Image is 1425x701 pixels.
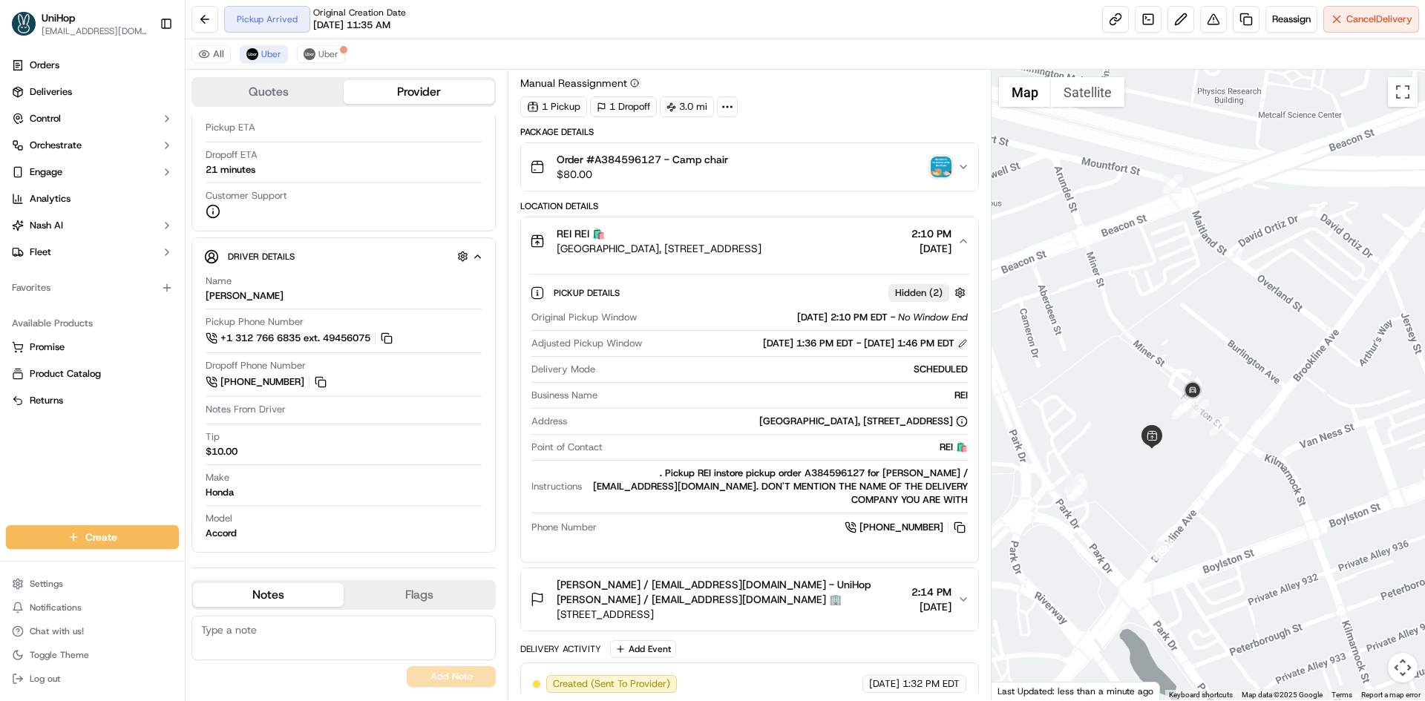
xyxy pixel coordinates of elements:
[206,189,287,203] span: Customer Support
[520,76,627,90] span: Manual Reassignment
[297,45,345,63] button: Uber
[6,107,179,131] button: Control
[6,597,179,618] button: Notifications
[6,6,154,42] button: UniHopUniHop[EMAIL_ADDRESS][DOMAIN_NAME]
[1272,13,1311,26] span: Reassign
[609,441,967,454] div: REI 🛍️
[206,471,229,484] span: Make
[531,311,637,324] span: Original Pickup Window
[995,681,1044,700] img: Google
[6,389,179,412] button: Returns
[30,649,89,661] span: Toggle Theme
[206,315,304,329] span: Pickup Phone Number
[1163,174,1182,194] div: 5
[557,577,905,607] span: [PERSON_NAME] / [EMAIL_ADDRESS][DOMAIN_NAME] - UniHop [PERSON_NAME] / [EMAIL_ADDRESS][DOMAIN_NAME] 🏢
[30,367,101,381] span: Product Catalog
[1357,280,1376,300] div: 16
[1153,542,1172,561] div: 19
[206,163,255,177] div: 21 minutes
[30,59,59,72] span: Orders
[520,643,601,655] div: Delivery Activity
[30,139,82,152] span: Orchestrate
[15,142,42,168] img: 1736555255976-a54dd68f-1ca7-489b-9aae-adbdc363a1c4
[30,246,51,259] span: Fleet
[1173,397,1193,416] div: 7
[206,121,255,134] span: Pickup ETA
[6,621,179,642] button: Chat with us!
[191,45,231,63] button: All
[931,157,951,177] img: signature_proof_of_delivery image
[42,25,148,37] span: [EMAIL_ADDRESS][DOMAIN_NAME]
[1323,6,1419,33] button: CancelDelivery
[30,394,63,407] span: Returns
[193,583,344,607] button: Notes
[1068,482,1087,501] div: 13
[590,96,657,117] div: 1 Dropoff
[999,77,1051,107] button: Show street map
[228,251,295,263] span: Driver Details
[15,15,45,45] img: Nash
[6,645,179,665] button: Toggle Theme
[50,142,243,157] div: Start new chat
[531,441,603,454] span: Point of Contact
[6,312,179,335] div: Available Products
[521,568,977,631] button: [PERSON_NAME] / [EMAIL_ADDRESS][DOMAIN_NAME] - UniHop [PERSON_NAME] / [EMAIL_ADDRESS][DOMAIN_NAME...
[531,480,582,493] span: Instructions
[6,214,179,237] button: Nash AI
[1388,653,1418,682] button: Map camera controls
[30,219,63,232] span: Nash AI
[140,215,238,230] span: API Documentation
[1388,77,1418,107] button: Toggle fullscreen view
[603,389,967,402] div: REI
[1242,691,1323,699] span: Map data ©2025 Google
[911,241,951,256] span: [DATE]
[6,525,179,549] button: Create
[30,578,63,590] span: Settings
[797,311,888,324] span: [DATE] 2:10 PM EDT
[50,157,188,168] div: We're available if you need us!
[911,226,951,241] span: 2:10 PM
[30,112,61,125] span: Control
[206,374,329,390] button: [PHONE_NUMBER]
[15,217,27,228] div: 📗
[204,244,483,269] button: Driver Details
[1169,690,1233,700] button: Keyboard shortcuts
[220,332,370,345] span: +1 312 766 6835 ext. 49456075
[206,359,306,372] span: Dropoff Phone Number
[30,165,62,179] span: Engage
[759,415,968,428] div: [GEOGRAPHIC_DATA], [STREET_ADDRESS]
[557,226,605,241] span: REI REI 🛍️
[206,330,395,346] a: +1 312 766 6835 ext. 49456075
[845,519,968,536] a: [PHONE_NUMBER]
[12,394,173,407] a: Returns
[15,59,270,83] p: Welcome 👋
[1172,400,1191,419] div: 8
[85,530,117,544] span: Create
[105,251,180,263] a: Powered byPylon
[554,287,623,299] span: Pickup Details
[763,337,968,350] div: [DATE] 1:36 PM EDT - [DATE] 1:46 PM EDT
[30,192,71,205] span: Analytics
[206,148,258,162] span: Dropoff ETA
[1190,399,1209,418] div: 2
[30,602,82,613] span: Notifications
[895,286,943,300] span: Hidden ( 2 )
[240,45,288,63] button: Uber
[261,48,281,60] span: Uber
[6,134,179,157] button: Orchestrate
[206,512,232,525] span: Model
[30,215,114,230] span: Knowledge Base
[521,143,977,191] button: Order #A384596127 - Camp chair$80.00signature_proof_of_delivery image
[6,80,179,104] a: Deliveries
[588,467,967,507] div: . Pickup REI instore pickup order A384596127 for [PERSON_NAME] / [EMAIL_ADDRESS][DOMAIN_NAME]. DO...
[1361,691,1421,699] a: Report a map error
[206,430,220,444] span: Tip
[30,340,65,354] span: Promise
[521,265,977,562] div: REI REI 🛍️[GEOGRAPHIC_DATA], [STREET_ADDRESS]2:10 PM[DATE]
[246,48,258,60] img: uber-new-logo.jpeg
[531,363,595,376] span: Delivery Mode
[902,677,960,691] span: 1:32 PM EDT
[553,677,670,691] span: Created (Sent To Provider)
[12,367,173,381] a: Product Catalog
[1064,474,1084,493] div: 10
